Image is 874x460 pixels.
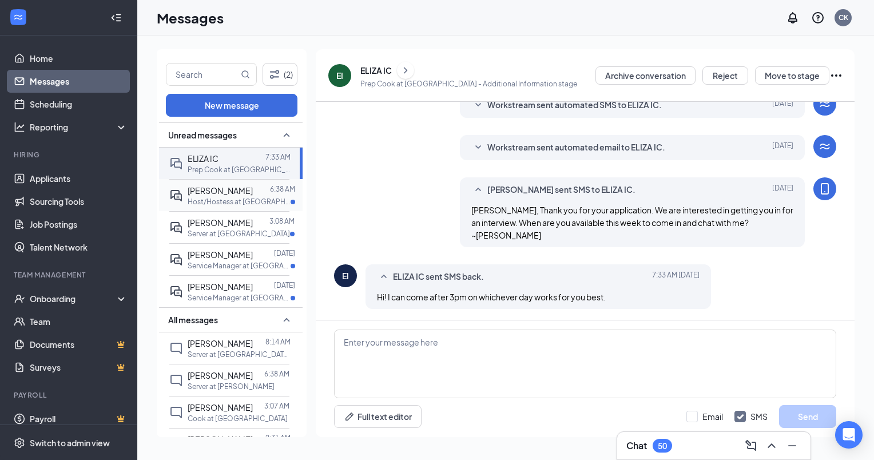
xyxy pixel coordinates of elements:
button: Minimize [783,437,801,455]
span: Workstream sent automated SMS to ELIZA IC. [487,98,662,112]
svg: ComposeMessage [744,439,758,453]
svg: Analysis [14,121,25,133]
span: [PERSON_NAME] [188,370,253,380]
button: Archive conversation [595,66,696,85]
span: [PERSON_NAME] [188,338,253,348]
p: [DATE] [274,248,295,258]
p: 3:08 AM [269,216,295,226]
button: Move to stage [755,66,829,85]
svg: ChatInactive [169,374,183,387]
svg: ActiveDoubleChat [169,221,183,235]
span: Hi! I can come after 3pm on whichever day works for you best. [377,292,606,302]
svg: ChatInactive [169,342,183,355]
svg: SmallChevronUp [280,128,293,142]
a: Messages [30,70,128,93]
span: [PERSON_NAME] [188,217,253,228]
a: Scheduling [30,93,128,116]
svg: Minimize [785,439,799,453]
div: Reporting [30,121,128,133]
p: 8:14 AM [265,337,291,347]
svg: ChevronUp [765,439,778,453]
span: Workstream sent automated email to ELIZA IC. [487,141,665,154]
div: Onboarding [30,293,118,304]
h3: Chat [626,439,647,452]
span: ELIZA IC sent SMS back. [393,270,484,284]
svg: WorkstreamLogo [818,140,832,153]
svg: WorkstreamLogo [818,97,832,111]
div: CK [839,13,848,22]
svg: ActiveDoubleChat [169,189,183,203]
span: All messages [168,314,218,326]
button: Send [779,405,836,428]
svg: ActiveDoubleChat [169,253,183,267]
p: 3:07 AM [264,401,289,411]
p: [DATE] [274,280,295,290]
p: Service Manager at [GEOGRAPHIC_DATA] [188,261,291,271]
span: [PERSON_NAME] [188,402,253,413]
svg: QuestionInfo [811,11,825,25]
span: Unread messages [168,129,237,141]
a: PayrollCrown [30,407,128,430]
button: Full text editorPen [334,405,422,428]
button: ComposeMessage [742,437,760,455]
svg: Filter [268,68,281,81]
p: 6:38 AM [270,184,295,194]
p: Server at [GEOGRAPHIC_DATA] [188,229,290,239]
h1: Messages [157,8,224,27]
span: [DATE] [772,183,793,197]
svg: MagnifyingGlass [241,70,250,79]
div: Hiring [14,150,125,160]
span: [PERSON_NAME] [188,185,253,196]
p: 7:33 AM [265,152,291,162]
button: New message [166,94,297,117]
p: 2:31 AM [265,433,291,443]
a: Home [30,47,128,70]
a: Job Postings [30,213,128,236]
svg: MobileSms [818,182,832,196]
svg: UserCheck [14,293,25,304]
p: Host/Hostess at [GEOGRAPHIC_DATA] [188,197,291,207]
p: Cook at [GEOGRAPHIC_DATA] [188,414,288,423]
button: ChevronRight [397,62,414,79]
button: Reject [702,66,748,85]
span: [PERSON_NAME], Thank you for your application. We are interested in getting you in for an intervi... [471,205,793,240]
a: DocumentsCrown [30,333,128,356]
div: EI [342,270,349,281]
p: Server at [PERSON_NAME] [188,382,275,391]
span: [DATE] 7:33 AM [652,270,700,284]
div: Team Management [14,270,125,280]
svg: Notifications [786,11,800,25]
a: Team [30,310,128,333]
span: [PERSON_NAME] [188,249,253,260]
span: [PERSON_NAME] [188,434,253,445]
div: 50 [658,441,667,451]
div: EI [336,70,343,81]
svg: SmallChevronDown [471,141,485,154]
svg: SmallChevronDown [471,98,485,112]
svg: DoubleChat [169,157,183,170]
div: Open Intercom Messenger [835,421,863,449]
svg: ChevronRight [400,64,411,77]
svg: ChatInactive [169,406,183,419]
svg: SmallChevronUp [377,270,391,284]
input: Search [166,64,239,85]
p: Server at [GEOGRAPHIC_DATA] - [GEOGRAPHIC_DATA] [188,350,291,359]
svg: ActiveDoubleChat [169,285,183,299]
span: [DATE] [772,141,793,154]
button: ChevronUp [762,437,781,455]
div: Payroll [14,390,125,400]
a: SurveysCrown [30,356,128,379]
span: [PERSON_NAME] [188,281,253,292]
p: Prep Cook at [GEOGRAPHIC_DATA] - Additional Information stage [360,79,577,89]
svg: SmallChevronUp [471,183,485,197]
button: Filter (2) [263,63,297,86]
a: Applicants [30,167,128,190]
div: ELIZA IC [360,65,392,76]
svg: Collapse [110,12,122,23]
span: [PERSON_NAME] sent SMS to ELIZA IC. [487,183,635,197]
svg: Settings [14,437,25,449]
a: Sourcing Tools [30,190,128,213]
span: [DATE] [772,98,793,112]
p: 6:38 AM [264,369,289,379]
p: Prep Cook at [GEOGRAPHIC_DATA] [188,165,291,175]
